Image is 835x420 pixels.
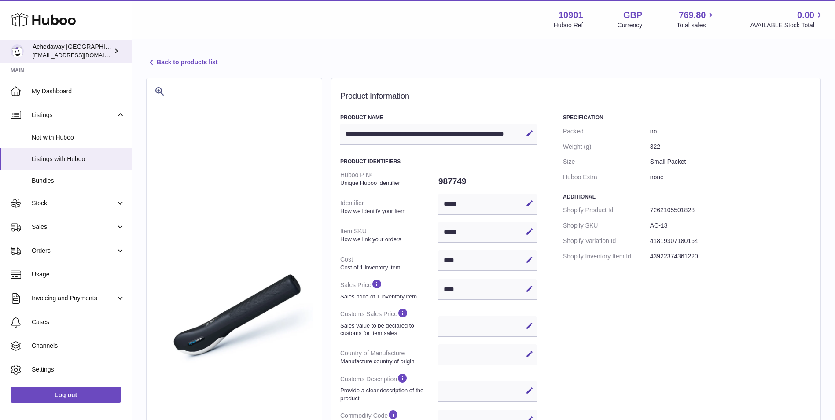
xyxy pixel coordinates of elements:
[650,169,812,185] dd: none
[32,342,125,350] span: Channels
[340,264,436,272] strong: Cost of 1 inventory item
[32,199,116,207] span: Stock
[438,172,537,191] dd: 987749
[563,124,650,139] dt: Packed
[32,318,125,326] span: Cases
[32,111,116,119] span: Listings
[340,369,438,405] dt: Customs Description
[340,195,438,218] dt: Identifier
[11,44,24,58] img: internalAdmin-10901@internal.huboo.com
[32,177,125,185] span: Bundles
[11,387,121,403] a: Log out
[340,346,438,368] dt: Country of Manufacture
[340,92,812,101] h2: Product Information
[340,236,436,243] strong: How we link your orders
[340,158,537,165] h3: Product Identifiers
[679,9,706,21] span: 769.80
[623,9,642,21] strong: GBP
[32,365,125,374] span: Settings
[563,154,650,169] dt: Size
[563,139,650,155] dt: Weight (g)
[677,21,716,29] span: Total sales
[33,52,129,59] span: [EMAIL_ADDRESS][DOMAIN_NAME]
[340,179,436,187] strong: Unique Huboo identifier
[33,43,112,59] div: Achedaway [GEOGRAPHIC_DATA]
[155,247,313,404] img: musclescraper_750x_c42b3404-e4d5-48e3-b3b1-8be745232369.png
[32,223,116,231] span: Sales
[618,21,643,29] div: Currency
[146,57,217,68] a: Back to products list
[340,293,436,301] strong: Sales price of 1 inventory item
[650,124,812,139] dd: no
[563,203,650,218] dt: Shopify Product Id
[797,9,814,21] span: 0.00
[650,139,812,155] dd: 322
[650,218,812,233] dd: AC-13
[650,203,812,218] dd: 7262105501828
[340,322,436,337] strong: Sales value to be declared to customs for item sales
[559,9,583,21] strong: 10901
[340,167,438,190] dt: Huboo P №
[650,249,812,264] dd: 43922374361220
[563,233,650,249] dt: Shopify Variation Id
[677,9,716,29] a: 769.80 Total sales
[554,21,583,29] div: Huboo Ref
[563,249,650,264] dt: Shopify Inventory Item Id
[340,357,436,365] strong: Manufacture country of origin
[340,252,438,275] dt: Cost
[32,155,125,163] span: Listings with Huboo
[650,233,812,249] dd: 41819307180164
[340,304,438,340] dt: Customs Sales Price
[750,21,824,29] span: AVAILABLE Stock Total
[32,247,116,255] span: Orders
[650,154,812,169] dd: Small Packet
[563,218,650,233] dt: Shopify SKU
[32,87,125,96] span: My Dashboard
[32,133,125,142] span: Not with Huboo
[563,193,812,200] h3: Additional
[340,224,438,247] dt: Item SKU
[750,9,824,29] a: 0.00 AVAILABLE Stock Total
[340,114,537,121] h3: Product Name
[32,270,125,279] span: Usage
[340,387,436,402] strong: Provide a clear description of the product
[32,294,116,302] span: Invoicing and Payments
[340,207,436,215] strong: How we identify your item
[563,169,650,185] dt: Huboo Extra
[563,114,812,121] h3: Specification
[340,275,438,304] dt: Sales Price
